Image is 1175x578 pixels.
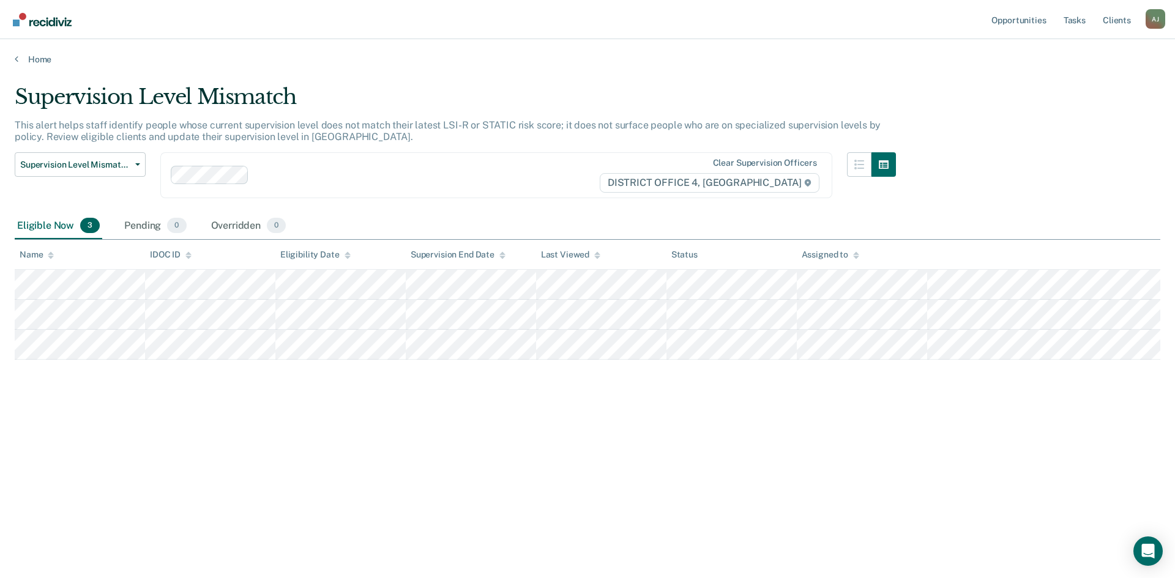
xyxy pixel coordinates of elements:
span: 0 [167,218,186,234]
a: Home [15,54,1160,65]
div: Overridden0 [209,213,289,240]
div: IDOC ID [150,250,192,260]
span: DISTRICT OFFICE 4, [GEOGRAPHIC_DATA] [600,173,819,193]
div: Status [671,250,698,260]
button: Supervision Level Mismatch [15,152,146,177]
div: Eligibility Date [280,250,351,260]
span: 0 [267,218,286,234]
span: 3 [80,218,100,234]
p: This alert helps staff identify people whose current supervision level does not match their lates... [15,119,881,143]
button: Profile dropdown button [1146,9,1165,29]
div: Supervision End Date [411,250,505,260]
div: Clear supervision officers [713,158,817,168]
div: A J [1146,9,1165,29]
div: Pending0 [122,213,188,240]
div: Eligible Now3 [15,213,102,240]
div: Supervision Level Mismatch [15,84,896,119]
img: Recidiviz [13,13,72,26]
div: Name [20,250,54,260]
div: Open Intercom Messenger [1133,536,1163,566]
span: Supervision Level Mismatch [20,160,130,170]
div: Last Viewed [541,250,600,260]
div: Assigned to [802,250,859,260]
